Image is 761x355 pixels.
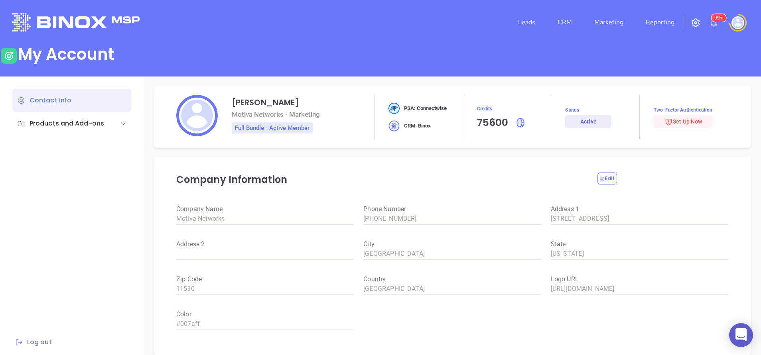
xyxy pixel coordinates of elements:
[654,106,728,114] span: Two-Factor Authentication
[176,212,354,225] input: weight
[176,206,354,212] label: Company Name
[363,282,541,295] input: weight
[477,115,509,130] div: 75600
[388,120,400,131] img: crm
[664,118,702,125] span: Set Up Now
[12,13,140,31] img: logo
[176,282,354,295] input: weight
[597,173,617,184] button: Edit
[176,276,354,282] label: Zip Code
[643,14,678,30] a: Reporting
[388,103,447,114] div: PSA: Connectwise
[176,318,354,330] input: weight
[363,276,541,282] label: Country
[363,247,541,260] input: weight
[176,173,588,187] p: Company Information
[1,48,17,64] img: user
[551,206,728,212] label: Address 1
[551,241,728,247] label: State
[176,95,218,136] img: profile
[551,282,728,295] input: weight
[12,89,131,112] div: Contact Info
[580,115,597,128] div: Active
[551,276,728,282] label: Logo URL
[363,206,541,212] label: Phone Number
[691,18,700,27] img: iconSetting
[551,247,728,260] input: weight
[176,311,354,318] label: Color
[554,14,575,30] a: CRM
[709,18,719,27] img: iconNotification
[388,120,431,131] div: CRM: Binox
[17,119,104,128] div: Products and Add-ons
[551,212,728,225] input: weight
[388,103,400,114] img: crm
[363,212,541,225] input: weight
[363,241,541,247] label: City
[591,14,627,30] a: Marketing
[176,241,354,247] label: Address 2
[12,112,131,135] div: Products and Add-ons
[176,247,354,260] input: weight
[477,104,551,114] span: Credits
[731,16,744,29] img: user
[711,14,726,22] sup: 100
[515,14,538,30] a: Leads
[12,337,54,347] button: Log out
[232,98,299,106] div: [PERSON_NAME]
[232,122,313,133] div: Full Bundle - Active Member
[232,110,320,118] div: Motiva Networks - Marketing
[565,106,639,114] span: Status
[18,45,114,64] div: My Account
